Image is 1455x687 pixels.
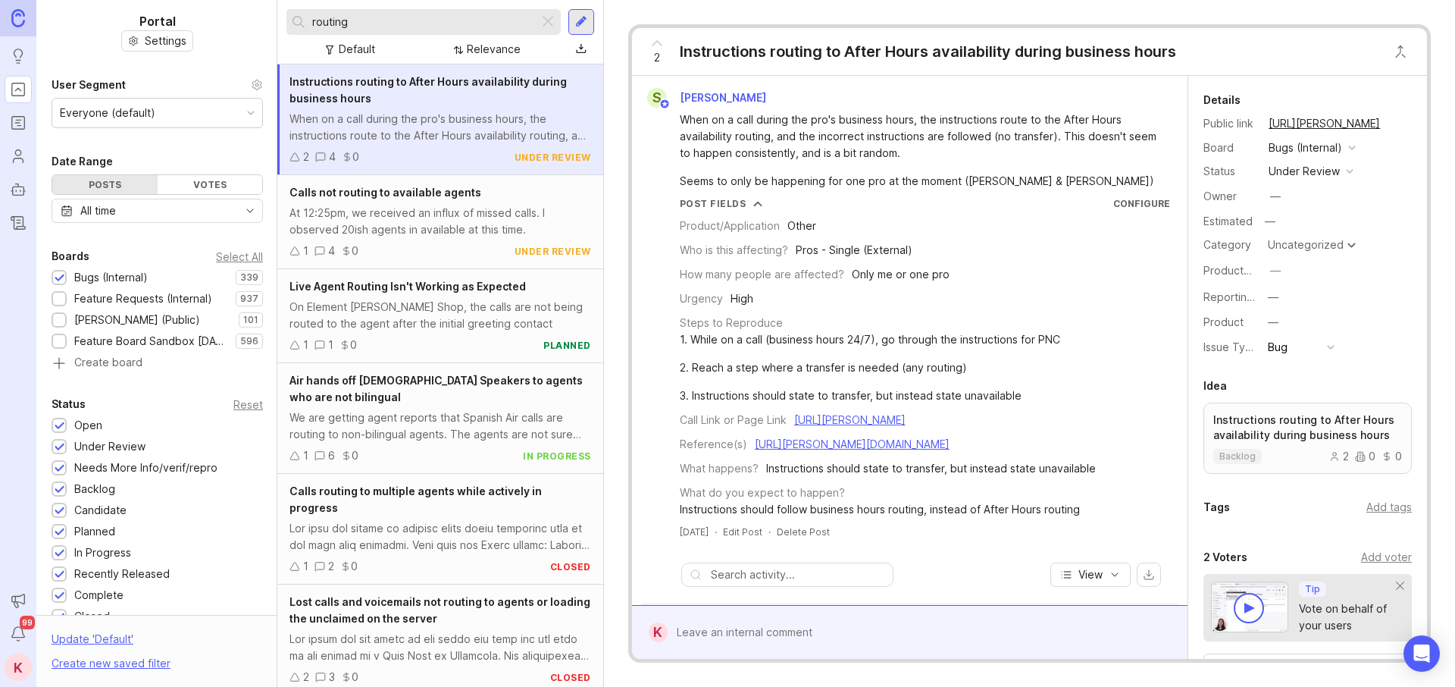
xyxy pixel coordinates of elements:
[289,520,591,554] div: Lor ipsu dol sitame co adipisc elits doeiu temporinc utla et dol magn aliq enimadmi. Veni quis no...
[158,175,263,194] div: Votes
[11,9,25,27] img: Canny Home
[1361,549,1412,566] div: Add voter
[289,75,567,105] span: Instructions routing to After Hours availability during business hours
[711,566,885,583] input: Search activity...
[766,460,1096,477] div: Instructions should state to transfer, but instead state unavailable
[680,242,788,259] div: Who is this affecting?
[680,359,1060,376] div: 2. Reach a step where a transfer is needed (any routing)
[1403,635,1440,672] div: Open Intercom Messenger
[5,587,32,614] button: Announcements
[523,450,591,463] div: in progress
[543,339,591,352] div: planned
[1381,451,1402,462] div: 0
[5,42,32,70] a: Ideas
[654,49,660,66] span: 2
[1203,290,1284,303] label: Reporting Team
[289,205,591,238] div: At 12:25pm, we received an influx of missed calls. I observed 20ish agents in available at this t...
[680,41,1176,62] div: Instructions routing to After Hours availability during business hours
[1203,548,1247,566] div: 2 Voters
[139,12,176,30] h1: Portal
[238,205,262,217] svg: toggle icon
[240,335,258,347] p: 596
[74,608,110,625] div: Closed
[1385,36,1416,67] button: Close button
[328,558,334,575] div: 2
[515,245,591,258] div: under review
[1329,451,1349,462] div: 2
[680,290,723,307] div: Urgency
[777,525,830,538] div: Delete Post
[659,99,670,110] img: member badge
[1211,582,1288,632] img: video-thumbnail-vote-d41b83416815613422e2ca741bf692cc.jpg
[5,654,32,681] button: K
[680,460,759,477] div: What happens?
[329,669,335,685] div: 3
[1078,567,1103,582] span: View
[52,175,158,194] div: Posts
[1203,91,1241,109] div: Details
[787,218,816,234] div: Other
[1050,563,1131,587] button: View
[5,109,32,136] a: Roadmaps
[74,290,212,307] div: Feature Requests (Internal)
[731,290,753,307] div: High
[515,151,591,164] div: under review
[303,243,308,259] div: 1
[723,525,762,538] div: Edit Post
[328,447,335,464] div: 6
[680,501,1080,518] div: Instructions should follow business hours routing, instead of After Hours routing
[1268,314,1278,331] div: —
[312,14,533,30] input: Search...
[1203,140,1256,156] div: Board
[1203,115,1256,132] div: Public link
[289,280,526,293] span: Live Agent Routing Isn't Working as Expected
[715,525,717,538] div: ·
[550,671,591,684] div: closed
[74,523,115,540] div: Planned
[1299,601,1397,634] div: Vote on behalf of your users
[1355,451,1375,462] div: 0
[680,91,766,104] span: [PERSON_NAME]
[1366,499,1412,516] div: Add tags
[1203,264,1284,277] label: ProductboardID
[1270,188,1281,205] div: —
[303,149,309,165] div: 2
[277,269,603,363] a: Live Agent Routing Isn't Working as ExpectedOn Element [PERSON_NAME] Shop, the calls are not bein...
[121,30,193,52] button: Settings
[289,299,591,332] div: On Element [PERSON_NAME] Shop, the calls are not being routed to the agent after the initial gree...
[1203,163,1256,180] div: Status
[350,337,357,353] div: 0
[680,412,787,428] div: Call Link or Page Link
[52,247,89,265] div: Boards
[1305,583,1320,595] p: Tip
[74,312,200,328] div: [PERSON_NAME] (Public)
[1203,188,1256,205] div: Owner
[680,525,709,538] a: [DATE]
[277,175,603,269] a: Calls not routing to available agentsAt 12:25pm, we received an influx of missed calls. I observe...
[649,623,668,642] div: K
[680,315,783,331] div: Steps to Reproduce
[289,409,591,443] div: We are getting agent reports that Spanish Air calls are routing to non-bilingual agents. The agen...
[680,331,1060,348] div: 1. While on a call (business hours 24/7), go through the instructions for PNC
[60,105,155,121] div: Everyone (default)
[1203,377,1227,395] div: Idea
[680,526,709,538] time: [DATE]
[243,314,258,326] p: 101
[52,631,133,655] div: Update ' Default '
[74,460,217,476] div: Needs More Info/verif/repro
[1260,212,1280,231] div: —
[52,655,171,672] div: Create new saved filter
[74,269,148,286] div: Bugs (Internal)
[303,669,309,685] div: 2
[1203,340,1259,353] label: Issue Type
[550,560,591,573] div: closed
[5,209,32,237] a: Changelog
[74,417,102,434] div: Open
[1203,216,1253,227] div: Estimated
[1264,114,1385,133] a: [URL][PERSON_NAME]
[277,363,603,474] a: Air hands off [DEMOGRAPHIC_DATA] Speakers to agents who are not bilingualWe are getting agent rep...
[74,566,170,582] div: Recently Released
[1137,563,1161,587] button: export comments
[74,544,131,561] div: In Progress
